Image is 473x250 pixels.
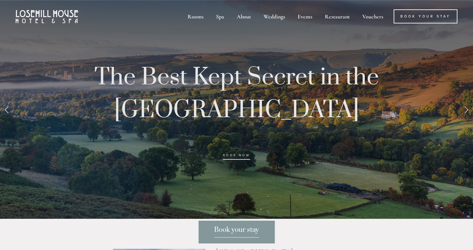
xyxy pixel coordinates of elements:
a: Book now [223,153,250,160]
p: The Best Kept Secret in the [GEOGRAPHIC_DATA] [77,61,396,127]
a: Book your stay [198,220,275,244]
div: Weddings [258,9,291,23]
div: Events [292,9,318,23]
div: About [231,9,257,23]
a: Next Slide [459,100,473,119]
div: Rooms [182,9,209,23]
a: Book Your Stay [394,9,457,23]
div: Restaurant [319,9,355,23]
span: Book your stay [214,226,259,237]
a: Vouchers [357,9,389,23]
img: Losehill House [16,10,78,23]
div: Spa [210,9,230,23]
